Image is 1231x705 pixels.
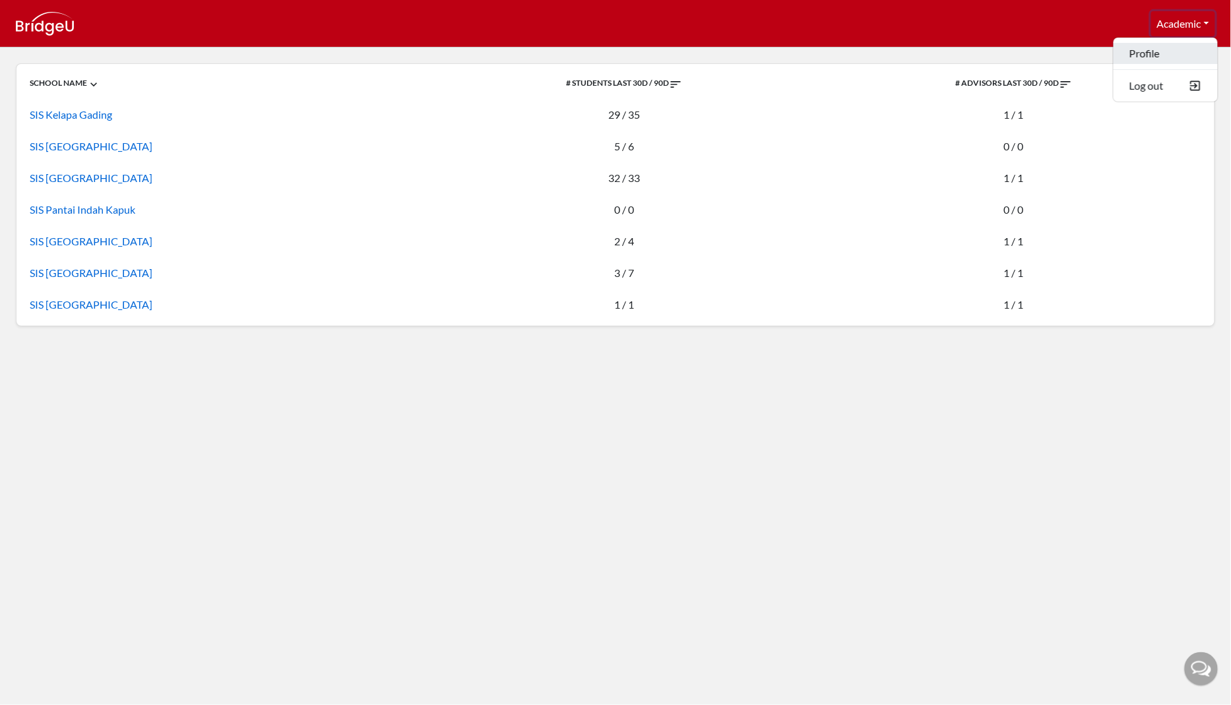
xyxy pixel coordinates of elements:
[30,266,152,279] a: SIS [GEOGRAPHIC_DATA]
[430,194,819,226] td: 0 / 0
[30,9,57,21] span: Help
[819,226,1209,257] td: 1 / 1
[1113,37,1218,102] ul: Academic
[819,289,1209,321] td: 1 / 1
[430,131,819,162] td: 5 / 6
[30,171,152,184] a: SIS [GEOGRAPHIC_DATA]
[819,99,1209,131] td: 1 / 1
[30,235,152,247] a: SIS [GEOGRAPHIC_DATA]
[30,77,422,91] div: SCHOOL NAME
[1114,75,1218,96] button: Log out
[30,203,135,216] a: SIS Pantai Indah Kapuk
[819,257,1209,289] td: 1 / 1
[430,162,819,194] td: 32 / 33
[30,108,112,121] a: SIS Kelapa Gading
[30,298,152,311] a: SIS [GEOGRAPHIC_DATA]
[30,140,152,152] a: SIS [GEOGRAPHIC_DATA]
[430,99,819,131] td: 29 / 35
[819,131,1209,162] td: 0 / 0
[16,12,74,36] img: logo_white-fbcc1825e744c8b1c13788af83d6eddd9f393c3eec6f566ed9ae82c8b05cbe3e.png
[1114,43,1218,64] a: Profile
[827,77,1201,91] div: # ADVISORS LAST 30D / 90D
[438,77,811,91] div: # STUDENTS LAST 30D / 90D
[819,194,1209,226] td: 0 / 0
[430,226,819,257] td: 2 / 4
[430,257,819,289] td: 3 / 7
[819,162,1209,194] td: 1 / 1
[1151,11,1215,36] button: Academic
[430,289,819,321] td: 1 / 1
